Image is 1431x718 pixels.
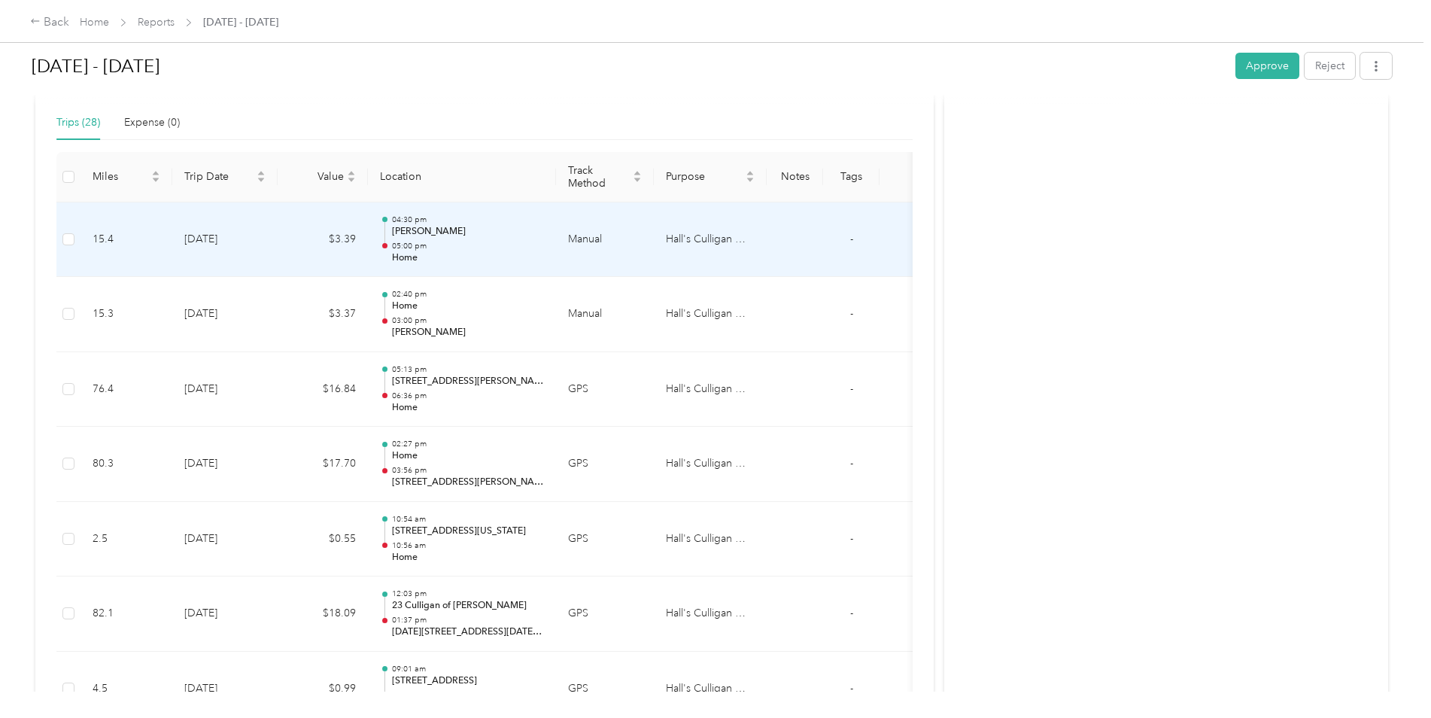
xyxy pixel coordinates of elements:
[556,502,654,577] td: GPS
[81,202,172,278] td: 15.4
[347,169,356,178] span: caret-up
[392,674,544,688] p: [STREET_ADDRESS]
[93,170,148,183] span: Miles
[278,152,368,202] th: Value
[347,175,356,184] span: caret-down
[767,152,823,202] th: Notes
[850,607,853,619] span: -
[32,48,1225,84] h1: Sep 1 - 30, 2025
[172,427,278,502] td: [DATE]
[392,315,544,326] p: 03:00 pm
[172,577,278,652] td: [DATE]
[850,682,853,695] span: -
[392,241,544,251] p: 05:00 pm
[81,352,172,427] td: 76.4
[392,690,544,701] p: 09:09 am
[392,599,544,613] p: 23 Culligan of [PERSON_NAME]
[850,382,853,395] span: -
[392,476,544,489] p: [STREET_ADDRESS][PERSON_NAME]
[633,169,642,178] span: caret-up
[392,465,544,476] p: 03:56 pm
[654,502,767,577] td: Hall's Culligan Water
[172,352,278,427] td: [DATE]
[81,502,172,577] td: 2.5
[151,169,160,178] span: caret-up
[392,514,544,525] p: 10:54 am
[392,391,544,401] p: 06:36 pm
[172,277,278,352] td: [DATE]
[392,225,544,239] p: [PERSON_NAME]
[666,170,743,183] span: Purpose
[823,152,880,202] th: Tags
[633,175,642,184] span: caret-down
[81,152,172,202] th: Miles
[172,202,278,278] td: [DATE]
[392,251,544,265] p: Home
[850,307,853,320] span: -
[654,352,767,427] td: Hall's Culligan Water
[392,625,544,639] p: [DATE][STREET_ADDRESS][DATE][PERSON_NAME]
[278,352,368,427] td: $16.84
[392,289,544,300] p: 02:40 pm
[654,427,767,502] td: Hall's Culligan Water
[392,375,544,388] p: [STREET_ADDRESS][PERSON_NAME]
[124,114,180,131] div: Expense (0)
[278,277,368,352] td: $3.37
[392,664,544,674] p: 09:01 am
[30,14,69,32] div: Back
[1305,53,1355,79] button: Reject
[556,577,654,652] td: GPS
[151,175,160,184] span: caret-down
[392,214,544,225] p: 04:30 pm
[172,152,278,202] th: Trip Date
[392,551,544,564] p: Home
[81,277,172,352] td: 15.3
[392,300,544,313] p: Home
[392,615,544,625] p: 01:37 pm
[138,16,175,29] a: Reports
[556,277,654,352] td: Manual
[1347,634,1431,718] iframe: Everlance-gr Chat Button Frame
[392,364,544,375] p: 05:13 pm
[278,427,368,502] td: $17.70
[850,457,853,470] span: -
[392,540,544,551] p: 10:56 am
[278,502,368,577] td: $0.55
[80,16,109,29] a: Home
[556,427,654,502] td: GPS
[654,277,767,352] td: Hall's Culligan Water
[392,401,544,415] p: Home
[1235,53,1299,79] button: Approve
[746,175,755,184] span: caret-down
[654,577,767,652] td: Hall's Culligan Water
[850,532,853,545] span: -
[746,169,755,178] span: caret-up
[654,152,767,202] th: Purpose
[392,326,544,339] p: [PERSON_NAME]
[368,152,556,202] th: Location
[278,202,368,278] td: $3.39
[278,577,368,652] td: $18.09
[556,152,654,202] th: Track Method
[392,449,544,463] p: Home
[81,427,172,502] td: 80.3
[568,164,630,190] span: Track Method
[850,233,853,245] span: -
[203,14,278,30] span: [DATE] - [DATE]
[556,202,654,278] td: Manual
[556,352,654,427] td: GPS
[654,202,767,278] td: Hall's Culligan Water
[81,577,172,652] td: 82.1
[392,589,544,599] p: 12:03 pm
[392,439,544,449] p: 02:27 pm
[290,170,344,183] span: Value
[392,525,544,538] p: [STREET_ADDRESS][US_STATE]
[184,170,254,183] span: Trip Date
[172,502,278,577] td: [DATE]
[257,175,266,184] span: caret-down
[56,114,100,131] div: Trips (28)
[257,169,266,178] span: caret-up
